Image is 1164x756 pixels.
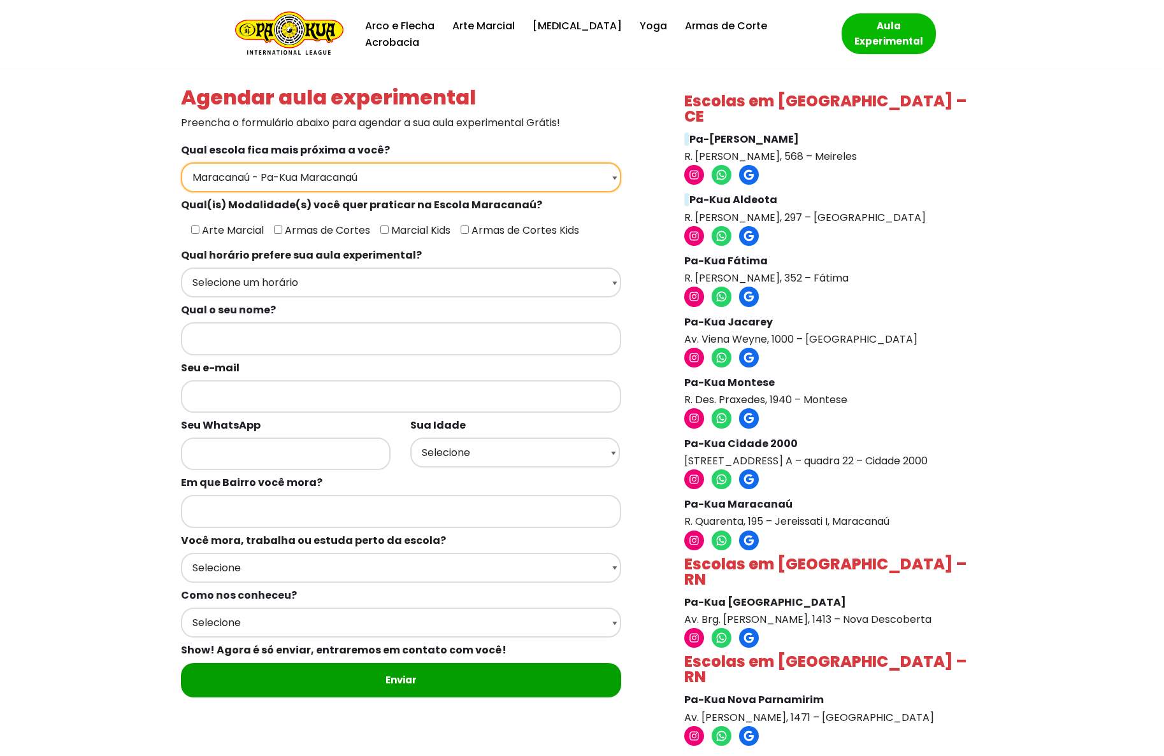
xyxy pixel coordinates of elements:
b: Qual(is) Modalidade(s) você quer praticar na Escola Maracanaú? [181,197,542,212]
input: Enviar [181,663,621,697]
span: Arte Marcial [199,223,264,238]
strong: Pa-Kua Montese [684,375,775,390]
h4: Escolas em [GEOGRAPHIC_DATA] – CE [684,94,977,124]
p: Av. [PERSON_NAME], 1471 – [GEOGRAPHIC_DATA] [684,691,977,725]
b: Como nos conheceu? [181,588,297,603]
form: Formulários de contato [181,138,645,718]
b: Seu WhatsApp [181,418,261,432]
p: R. [PERSON_NAME], 568 – Meireles [684,131,977,165]
strong: Pa-Kua Fátima [684,253,768,268]
span: Armas de Cortes [282,223,370,238]
span: Armas de Cortes Kids [469,223,579,238]
a: [MEDICAL_DATA] [533,17,622,34]
strong: Pa-Kua Cidade 2000 [684,436,798,451]
p: R. Des. Praxedes, 1940 – Montese [684,374,977,408]
h4: Escolas em [GEOGRAPHIC_DATA] – RN [684,654,977,685]
div: Menu primário [363,17,823,51]
b: Show! Agora é só enviar, entraremos em contato com você! [181,643,507,657]
p: [STREET_ADDRESS] A – quadra 22 – Cidade 2000 [684,435,977,469]
span: Marcial Kids [389,223,450,238]
b: Qual o seu nome? [181,303,276,317]
a: Aula Experimental [842,13,936,54]
a: Arco e Flecha [365,17,435,34]
p: R. [PERSON_NAME], 352 – Fátima [684,252,977,287]
strong: Pa-Kua Maracanaú [684,497,793,511]
strong: Pa-Kua Jacarey [684,315,773,329]
b: Sua Idade [410,418,466,432]
h4: Agendar aula experimental [181,87,645,108]
a: Escola de Conhecimentos Orientais Pa-Kua Uma escola para toda família [229,11,343,57]
p: R. Quarenta, 195 – Jereissati I, Maracanaú [684,496,977,530]
input: Arte Marcial [191,225,199,234]
strong: Pa-Kua Aldeota [689,192,777,207]
b: Você mora, trabalha ou estuda perto da escola? [181,533,446,548]
b: Seu e-mail [181,360,240,375]
p: Preencha o formulário abaixo para agendar a sua aula experimental Grátis! [181,114,645,131]
a: Armas de Corte [685,17,767,34]
b: Qual escola fica mais próxima a você? [181,143,390,157]
a: Yoga [640,17,667,34]
strong: Pa-Kua [GEOGRAPHIC_DATA] [684,595,846,610]
a: Acrobacia [365,34,419,51]
input: Marcial Kids [380,225,389,234]
p: Av. Viena Weyne, 1000 – [GEOGRAPHIC_DATA] [684,313,977,348]
a: Arte Marcial [452,17,515,34]
b: Qual horário prefere sua aula experimental? [181,248,422,262]
strong: Pa-[PERSON_NAME] [689,132,799,146]
p: R. [PERSON_NAME], 297 – [GEOGRAPHIC_DATA] [684,191,977,225]
b: Em que Bairro você mora? [181,475,322,490]
input: Armas de Cortes Kids [461,225,469,234]
p: Av. Brg. [PERSON_NAME], 1413 – Nova Descoberta [684,594,977,628]
strong: Pa-Kua Nova Parnamirim [684,692,824,707]
h4: Escolas em [GEOGRAPHIC_DATA] – RN [684,557,977,587]
input: Armas de Cortes [274,225,282,234]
